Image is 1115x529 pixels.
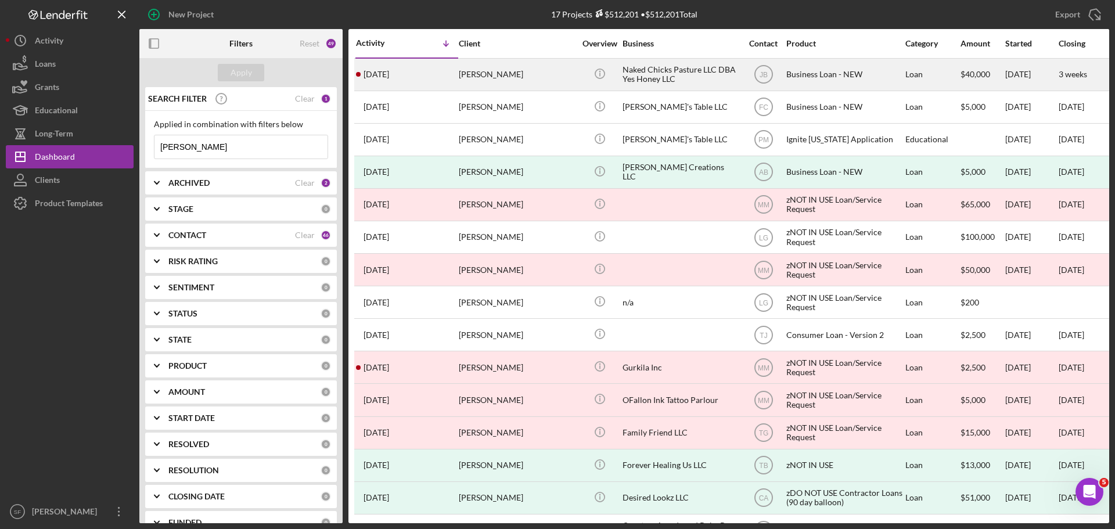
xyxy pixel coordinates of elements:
div: Clear [295,231,315,240]
div: [DATE] [1005,222,1058,253]
div: [DATE] [1005,483,1058,513]
time: [DATE] [1059,427,1084,437]
text: TG [758,429,768,437]
a: Activity [6,29,134,52]
time: 2022-11-16 02:02 [364,395,389,405]
button: New Project [139,3,225,26]
text: LG [758,233,768,242]
div: Grants [35,75,59,102]
div: zNOT IN USE Loan/Service Request [786,222,902,253]
div: Clients [35,168,60,195]
div: Loan [905,92,959,123]
b: PRODUCT [168,361,207,370]
time: [DATE] [1059,395,1084,405]
text: PM [758,136,769,144]
div: 2 [321,178,331,188]
div: Loan [905,59,959,90]
b: STATE [168,335,192,344]
div: Educational [905,124,959,155]
div: OFallon Ink Tattoo Parlour [623,384,739,415]
b: SENTIMENT [168,283,214,292]
text: MM [758,397,769,405]
div: [PERSON_NAME] [459,384,575,415]
div: n/a [623,287,739,318]
div: Loan [905,157,959,188]
div: [DATE] [1059,460,1084,470]
div: [PERSON_NAME] [459,222,575,253]
time: 2025-07-15 17:51 [364,135,389,144]
div: 0 [321,308,331,319]
div: zDO NOT USE Contractor Loans (90 day balloon) [786,483,902,513]
text: MM [758,201,769,209]
div: [DATE] [1005,352,1058,383]
div: [DATE] [1005,92,1058,123]
div: 0 [321,387,331,397]
b: START DATE [168,413,215,423]
text: JB [759,71,767,79]
div: Contact [742,39,785,48]
div: [DATE] [1005,124,1058,155]
div: Business [623,39,739,48]
button: SF[PERSON_NAME] [6,500,134,523]
div: Product [786,39,902,48]
div: Desired Lookz LLC [623,483,739,513]
div: [PERSON_NAME] [459,450,575,481]
div: Product Templates [35,192,103,218]
time: 2025-09-15 18:56 [364,70,389,79]
div: [PERSON_NAME] [459,483,575,513]
div: Loan [905,352,959,383]
div: Loan [905,319,959,350]
time: 2024-06-06 16:14 [364,167,389,177]
div: Overview [578,39,621,48]
text: SF [14,509,21,515]
div: $5,000 [961,157,1004,188]
b: ARCHIVED [168,178,210,188]
div: [PERSON_NAME] [29,500,105,526]
div: Reset [300,39,319,48]
b: STAGE [168,204,193,214]
div: 0 [321,256,331,267]
time: [DATE] [1059,102,1084,111]
a: Dashboard [6,145,134,168]
b: RISK RATING [168,257,218,266]
time: 2025-07-17 13:51 [364,102,389,111]
div: $65,000 [961,189,1004,220]
iframe: Intercom live chat [1076,478,1103,506]
span: $40,000 [961,69,990,79]
div: zNOT IN USE Loan/Service Request [786,189,902,220]
div: $51,000 [961,483,1004,513]
div: [DATE] [1005,189,1058,220]
time: 2024-01-11 18:34 [364,232,389,242]
div: [DATE] [1005,418,1058,448]
text: AB [758,168,768,177]
button: Product Templates [6,192,134,215]
div: 0 [321,282,331,293]
div: 17 Projects • $512,201 Total [551,9,697,19]
div: [PERSON_NAME] [459,287,575,318]
a: Loans [6,52,134,75]
div: Started [1005,39,1058,48]
a: Grants [6,75,134,99]
button: Educational [6,99,134,122]
div: 0 [321,204,331,214]
div: Export [1055,3,1080,26]
div: $15,000 [961,418,1004,448]
text: MM [758,266,769,274]
div: Category [905,39,959,48]
text: LG [758,298,768,307]
div: Business Loan - NEW [786,59,902,90]
div: [PERSON_NAME] [459,124,575,155]
b: CONTACT [168,231,206,240]
div: [DATE] [1005,319,1058,350]
div: Business Loan - NEW [786,92,902,123]
div: Ignite [US_STATE] Application [786,124,902,155]
div: Naked Chicks Pasture LLC DBA Yes Honey LLC [623,59,739,90]
time: [DATE] [1059,134,1084,144]
div: Loan [905,384,959,415]
b: CLOSING DATE [168,492,225,501]
text: MM [758,364,769,372]
span: $100,000 [961,232,995,242]
div: zNOT IN USE Loan/Service Request [786,418,902,448]
div: [DATE] [1059,167,1084,177]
